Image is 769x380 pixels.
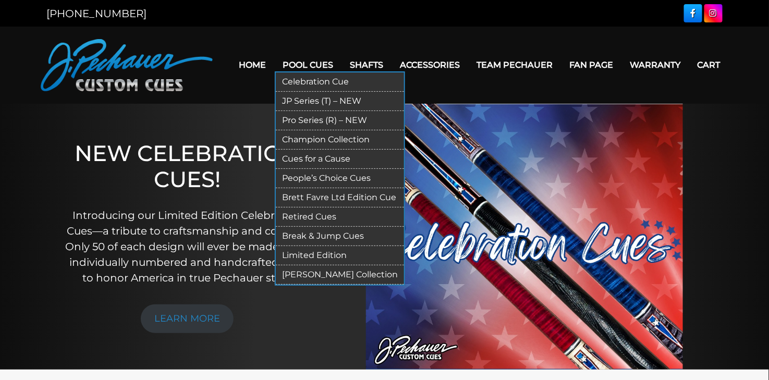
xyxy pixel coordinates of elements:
[276,265,404,285] a: [PERSON_NAME] Collection
[562,52,622,78] a: Fan Page
[469,52,562,78] a: Team Pechauer
[392,52,469,78] a: Accessories
[276,130,404,150] a: Champion Collection
[141,304,234,333] a: LEARN MORE
[275,52,342,78] a: Pool Cues
[276,169,404,188] a: People’s Choice Cues
[276,150,404,169] a: Cues for a Cause
[63,140,311,193] h1: NEW CELEBRATION CUES!
[276,227,404,246] a: Break & Jump Cues
[276,207,404,227] a: Retired Cues
[41,39,213,91] img: Pechauer Custom Cues
[342,52,392,78] a: Shafts
[276,92,404,111] a: JP Series (T) – NEW
[276,72,404,92] a: Celebration Cue
[622,52,689,78] a: Warranty
[689,52,729,78] a: Cart
[276,188,404,207] a: Brett Favre Ltd Edition Cue
[47,7,147,20] a: [PHONE_NUMBER]
[63,207,311,286] p: Introducing our Limited Edition Celebration Cues—a tribute to craftsmanship and country. Only 50 ...
[231,52,275,78] a: Home
[276,246,404,265] a: Limited Edition
[276,111,404,130] a: Pro Series (R) – NEW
